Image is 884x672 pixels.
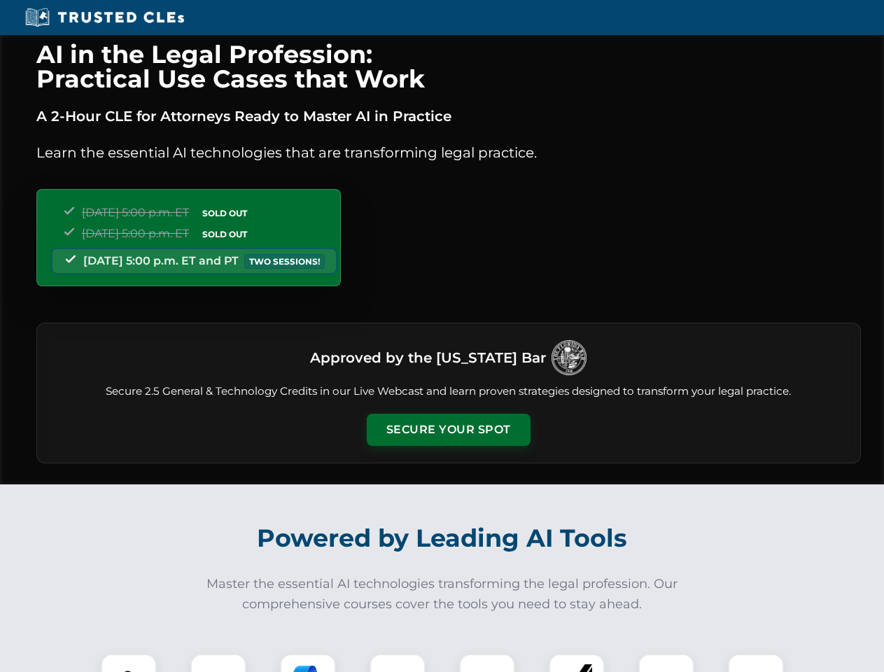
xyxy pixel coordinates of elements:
span: [DATE] 5:00 p.m. ET [82,206,189,219]
h2: Powered by Leading AI Tools [55,514,830,563]
span: SOLD OUT [197,227,252,241]
h1: AI in the Legal Profession: Practical Use Cases that Work [36,42,861,91]
span: SOLD OUT [197,206,252,220]
p: Master the essential AI technologies transforming the legal profession. Our comprehensive courses... [197,574,687,615]
p: A 2-Hour CLE for Attorneys Ready to Master AI in Practice [36,105,861,127]
button: Secure Your Spot [367,414,531,446]
p: Learn the essential AI technologies that are transforming legal practice. [36,141,861,164]
p: Secure 2.5 General & Technology Credits in our Live Webcast and learn proven strategies designed ... [54,384,843,400]
h3: Approved by the [US_STATE] Bar [310,345,546,370]
span: [DATE] 5:00 p.m. ET [82,227,189,240]
img: Trusted CLEs [21,7,188,28]
img: Logo [552,340,587,375]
